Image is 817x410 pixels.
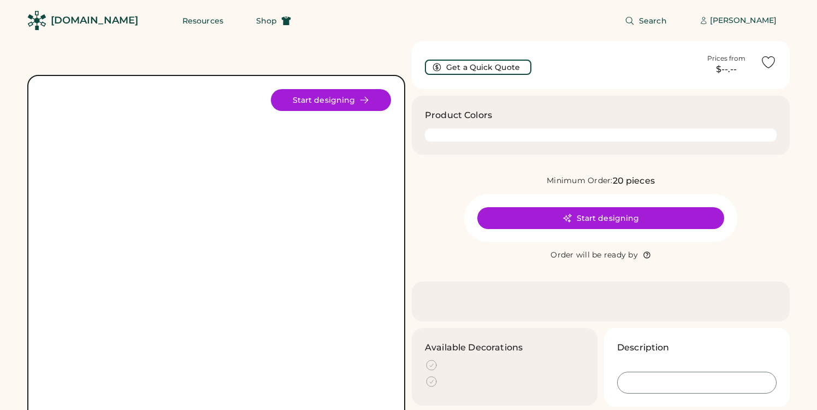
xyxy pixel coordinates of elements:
[477,207,724,229] button: Start designing
[425,341,523,354] h3: Available Decorations
[550,250,638,261] div: Order will be ready by
[547,175,613,186] div: Minimum Order:
[256,17,277,25] span: Shop
[613,174,655,188] div: 20 pieces
[51,14,138,27] div: [DOMAIN_NAME]
[612,10,680,32] button: Search
[710,15,777,26] div: [PERSON_NAME]
[639,17,667,25] span: Search
[271,89,391,111] button: Start designing
[27,11,46,30] img: Rendered Logo - Screens
[699,63,754,76] div: $--.--
[707,54,745,63] div: Prices from
[425,109,492,122] h3: Product Colors
[169,10,236,32] button: Resources
[243,10,304,32] button: Shop
[617,341,670,354] h3: Description
[425,60,531,75] button: Get a Quick Quote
